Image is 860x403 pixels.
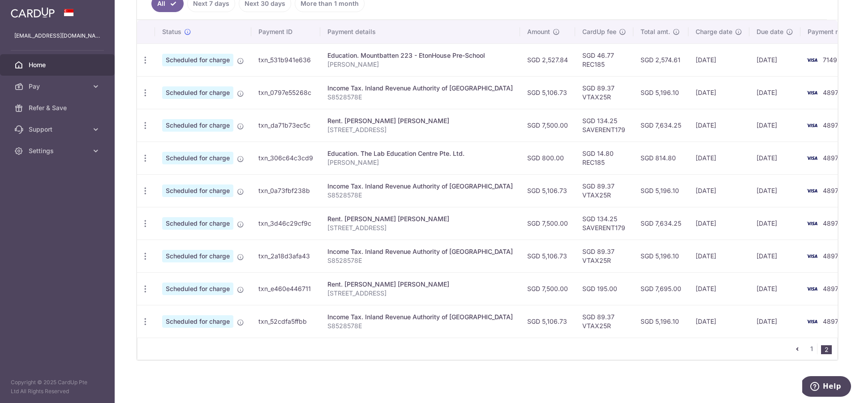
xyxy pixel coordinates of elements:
[749,272,800,305] td: [DATE]
[162,184,233,197] span: Scheduled for charge
[327,84,513,93] div: Income Tax. Inland Revenue Authority of [GEOGRAPHIC_DATA]
[582,27,616,36] span: CardUp fee
[251,240,320,272] td: txn_2a18d3afa43
[162,27,181,36] span: Status
[575,305,633,338] td: SGD 89.37 VTAX25R
[749,207,800,240] td: [DATE]
[821,345,832,354] li: 2
[688,272,749,305] td: [DATE]
[327,214,513,223] div: Rent. [PERSON_NAME] [PERSON_NAME]
[527,27,550,36] span: Amount
[633,207,688,240] td: SGD 7,634.25
[749,141,800,174] td: [DATE]
[633,272,688,305] td: SGD 7,695.00
[251,305,320,338] td: txn_52cdfa5ffbb
[575,141,633,174] td: SGD 14.80 REC185
[327,60,513,69] p: [PERSON_NAME]
[162,86,233,99] span: Scheduled for charge
[162,119,233,132] span: Scheduled for charge
[803,120,821,131] img: Bank Card
[792,338,837,360] nav: pager
[520,174,575,207] td: SGD 5,106.73
[162,315,233,328] span: Scheduled for charge
[327,149,513,158] div: Education. The Lab Education Centre Pte. Ltd.
[29,82,88,91] span: Pay
[520,43,575,76] td: SGD 2,527.84
[162,152,233,164] span: Scheduled for charge
[575,174,633,207] td: SGD 89.37 VTAX25R
[688,305,749,338] td: [DATE]
[520,141,575,174] td: SGD 800.00
[251,272,320,305] td: txn_e460e446711
[520,272,575,305] td: SGD 7,500.00
[803,283,821,294] img: Bank Card
[327,191,513,200] p: S8528578E
[749,305,800,338] td: [DATE]
[688,207,749,240] td: [DATE]
[803,316,821,327] img: Bank Card
[327,322,513,330] p: S8528578E
[251,141,320,174] td: txn_306c64c3cd9
[749,76,800,109] td: [DATE]
[327,125,513,134] p: [STREET_ADDRESS]
[633,43,688,76] td: SGD 2,574.61
[29,103,88,112] span: Refer & Save
[327,158,513,167] p: [PERSON_NAME]
[633,109,688,141] td: SGD 7,634.25
[749,109,800,141] td: [DATE]
[520,207,575,240] td: SGD 7,500.00
[749,240,800,272] td: [DATE]
[803,55,821,65] img: Bank Card
[823,285,838,292] span: 4897
[696,27,732,36] span: Charge date
[575,207,633,240] td: SGD 134.25 SAVERENT179
[803,153,821,163] img: Bank Card
[633,174,688,207] td: SGD 5,196.10
[802,376,851,399] iframe: Opens a widget where you can find more information
[575,43,633,76] td: SGD 46.77 REC185
[320,20,520,43] th: Payment details
[749,174,800,207] td: [DATE]
[251,174,320,207] td: txn_0a73fbf238b
[749,43,800,76] td: [DATE]
[520,109,575,141] td: SGD 7,500.00
[633,76,688,109] td: SGD 5,196.10
[803,251,821,262] img: Bank Card
[327,93,513,102] p: S8528578E
[162,283,233,295] span: Scheduled for charge
[251,207,320,240] td: txn_3d46c29cf9c
[823,219,838,227] span: 4897
[803,218,821,229] img: Bank Card
[823,187,838,194] span: 4897
[757,27,783,36] span: Due date
[641,27,670,36] span: Total amt.
[162,217,233,230] span: Scheduled for charge
[688,109,749,141] td: [DATE]
[688,174,749,207] td: [DATE]
[29,146,88,155] span: Settings
[823,121,838,129] span: 4897
[14,31,100,40] p: [EMAIL_ADDRESS][DOMAIN_NAME]
[823,252,838,260] span: 4897
[575,109,633,141] td: SGD 134.25 SAVERENT179
[327,256,513,265] p: S8528578E
[327,289,513,298] p: [STREET_ADDRESS]
[823,56,837,64] span: 7149
[806,343,817,354] a: 1
[520,240,575,272] td: SGD 5,106.73
[327,51,513,60] div: Education. Mountbatten 223 - EtonHouse Pre-School
[823,154,838,162] span: 4897
[29,125,88,134] span: Support
[162,250,233,262] span: Scheduled for charge
[823,317,838,325] span: 4897
[803,87,821,98] img: Bank Card
[520,305,575,338] td: SGD 5,106.73
[633,141,688,174] td: SGD 814.80
[327,247,513,256] div: Income Tax. Inland Revenue Authority of [GEOGRAPHIC_DATA]
[633,240,688,272] td: SGD 5,196.10
[327,223,513,232] p: [STREET_ADDRESS]
[575,272,633,305] td: SGD 195.00
[251,43,320,76] td: txn_531b941e636
[327,182,513,191] div: Income Tax. Inland Revenue Authority of [GEOGRAPHIC_DATA]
